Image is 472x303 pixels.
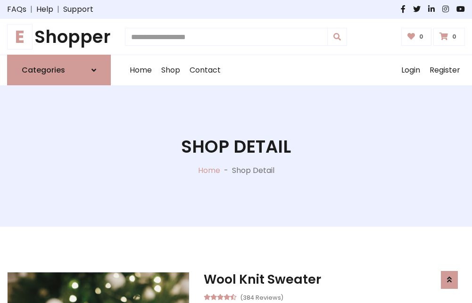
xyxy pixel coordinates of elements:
span: 0 [417,33,426,41]
h1: Shopper [7,26,111,47]
span: | [53,4,63,15]
a: EShopper [7,26,111,47]
p: Shop Detail [232,165,274,176]
a: Login [397,55,425,85]
p: - [220,165,232,176]
a: Help [36,4,53,15]
span: 0 [450,33,459,41]
a: FAQs [7,4,26,15]
a: Categories [7,55,111,85]
h1: Shop Detail [181,136,291,157]
a: Contact [185,55,225,85]
h6: Categories [22,66,65,74]
a: 0 [433,28,465,46]
a: Shop [157,55,185,85]
a: Register [425,55,465,85]
h3: Wool Knit Sweater [204,272,465,287]
a: 0 [401,28,432,46]
span: E [7,24,33,49]
small: (384 Reviews) [240,291,283,303]
a: Home [125,55,157,85]
a: Home [198,165,220,176]
a: Support [63,4,93,15]
span: | [26,4,36,15]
